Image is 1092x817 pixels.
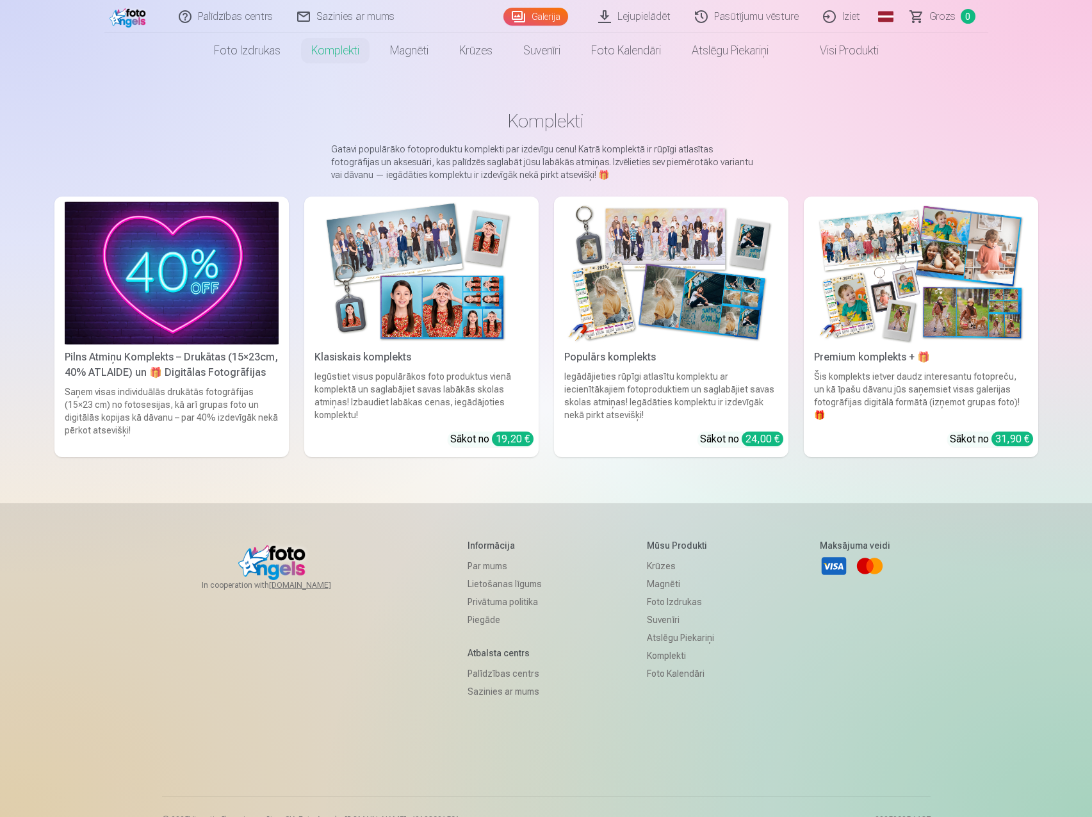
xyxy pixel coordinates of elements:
span: 0 [961,9,975,24]
a: Galerija [503,8,568,26]
h5: Atbalsta centrs [468,647,542,659]
div: Pilns Atmiņu Komplekts – Drukātas (15×23cm, 40% ATLAIDE) un 🎁 Digitālas Fotogrāfijas [60,350,284,380]
div: 24,00 € [742,432,783,446]
a: Par mums [468,557,542,575]
a: Visa [820,552,848,580]
div: Sākot no [450,432,534,447]
a: Magnēti [375,33,444,69]
a: Foto izdrukas [647,593,714,611]
div: Populārs komplekts [559,350,783,365]
a: Krūzes [444,33,508,69]
p: Gatavi populārāko fotoproduktu komplekti par izdevīgu cenu! Katrā komplektā ir rūpīgi atlasītas f... [331,143,762,181]
a: Palīdzības centrs [468,665,542,683]
a: Privātuma politika [468,593,542,611]
a: Klasiskais komplektsKlasiskais komplektsIegūstiet visus populārākos foto produktus vienā komplekt... [304,197,539,457]
img: Populārs komplekts [564,202,778,344]
div: 31,90 € [991,432,1033,446]
div: Iegādājieties rūpīgi atlasītu komplektu ar iecienītākajiem fotoproduktiem un saglabājiet savas sk... [559,370,783,421]
h1: Komplekti [65,109,1028,133]
span: In cooperation with [202,580,362,590]
a: Atslēgu piekariņi [676,33,784,69]
a: Visi produkti [784,33,894,69]
div: Klasiskais komplekts [309,350,534,365]
div: 19,20 € [492,432,534,446]
a: Komplekti [296,33,375,69]
a: Suvenīri [647,611,714,629]
h5: Informācija [468,539,542,552]
a: Pilns Atmiņu Komplekts – Drukātas (15×23cm, 40% ATLAIDE) un 🎁 Digitālas Fotogrāfijas Pilns Atmiņu... [54,197,289,457]
a: Foto izdrukas [199,33,296,69]
div: Saņem visas individuālās drukātās fotogrāfijas (15×23 cm) no fotosesijas, kā arī grupas foto un d... [60,385,284,452]
span: Grozs [929,9,956,24]
a: [DOMAIN_NAME] [269,580,362,590]
div: Sākot no [950,432,1033,447]
a: Atslēgu piekariņi [647,629,714,647]
a: Foto kalendāri [647,665,714,683]
a: Premium komplekts + 🎁 Premium komplekts + 🎁Šis komplekts ietver daudz interesantu fotopreču, un k... [804,197,1038,457]
img: Pilns Atmiņu Komplekts – Drukātas (15×23cm, 40% ATLAIDE) un 🎁 Digitālas Fotogrāfijas [65,202,279,344]
a: Populārs komplektsPopulārs komplektsIegādājieties rūpīgi atlasītu komplektu ar iecienītākajiem fo... [554,197,788,457]
a: Sazinies ar mums [468,683,542,700]
div: Sākot no [700,432,783,447]
div: Iegūstiet visus populārākos foto produktus vienā komplektā un saglabājiet savas labākās skolas at... [309,370,534,421]
a: Krūzes [647,557,714,575]
a: Foto kalendāri [576,33,676,69]
a: Mastercard [856,552,884,580]
a: Suvenīri [508,33,576,69]
a: Lietošanas līgums [468,575,542,593]
a: Magnēti [647,575,714,593]
a: Piegāde [468,611,542,629]
img: /fa1 [110,5,150,28]
a: Komplekti [647,647,714,665]
img: Klasiskais komplekts [314,202,528,344]
h5: Maksājuma veidi [820,539,890,552]
div: Šis komplekts ietver daudz interesantu fotopreču, un kā īpašu dāvanu jūs saņemsiet visas galerija... [809,370,1033,421]
img: Premium komplekts + 🎁 [814,202,1028,344]
h5: Mūsu produkti [647,539,714,552]
div: Premium komplekts + 🎁 [809,350,1033,365]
